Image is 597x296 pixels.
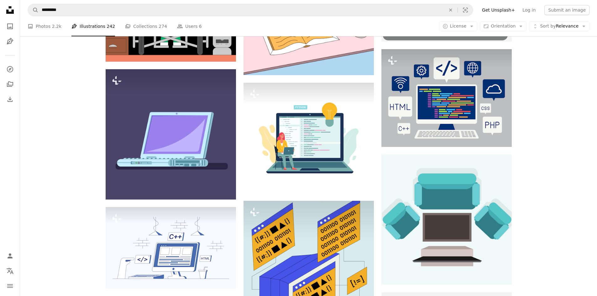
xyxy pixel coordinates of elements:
[381,217,512,222] a: Living room furniture arranged around a television.
[125,16,167,36] a: Collections 274
[4,93,16,106] a: Download History
[106,245,236,251] a: A computer monitor sitting on top of a desk
[4,265,16,277] button: Language
[52,23,61,30] span: 2.2k
[159,23,167,30] span: 274
[177,16,202,36] a: Users 6
[450,23,467,29] span: License
[381,49,512,147] img: A computer screen with a bunch of icons surrounding it
[4,4,16,18] a: Home — Unsplash
[480,21,526,31] button: Orientation
[28,4,473,16] form: Find visuals sitewide
[439,21,478,31] button: License
[540,23,579,29] span: Relevance
[106,207,236,288] img: A computer monitor sitting on top of a desk
[4,20,16,33] a: Photos
[529,21,589,31] button: Sort byRelevance
[4,35,16,48] a: Illustrations
[28,4,39,16] button: Search Unsplash
[544,5,589,15] button: Submit an image
[4,78,16,91] a: Collections
[444,4,458,16] button: Clear
[28,16,61,36] a: Photos 2.2k
[4,63,16,75] a: Explore
[381,154,512,285] img: Living room furniture arranged around a television.
[199,23,202,30] span: 6
[4,280,16,292] button: Menu
[244,135,374,141] a: Programmer writing code on computer screen - cartoon woman sitting with laptop and coding on Pyth...
[519,5,539,15] a: Log in
[540,23,556,29] span: Sort by
[381,95,512,101] a: A computer screen with a bunch of icons surrounding it
[4,250,16,262] a: Log in / Sign up
[478,5,519,15] a: Get Unsplash+
[491,23,516,29] span: Orientation
[106,132,236,137] a: a laptop computer sitting on top of a table
[244,83,374,194] img: Programmer writing code on computer screen - cartoon woman sitting with laptop and coding on Pyth...
[458,4,473,16] button: Visual search
[106,69,236,200] img: a laptop computer sitting on top of a table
